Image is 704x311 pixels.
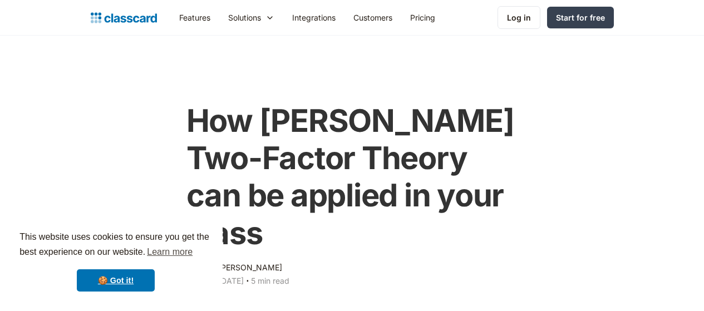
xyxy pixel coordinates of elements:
div: Solutions [228,12,261,23]
a: home [91,10,157,26]
div: [DATE] [218,274,244,288]
div: Start for free [556,12,605,23]
div: [PERSON_NAME] [218,261,282,274]
a: learn more about cookies [145,244,194,260]
div: Solutions [219,5,283,30]
a: dismiss cookie message [77,269,155,292]
a: Customers [344,5,401,30]
a: Integrations [283,5,344,30]
a: Start for free [547,7,614,28]
div: cookieconsent [9,220,223,302]
a: Pricing [401,5,444,30]
a: Features [170,5,219,30]
a: Log in [498,6,540,29]
div: 5 min read [251,274,289,288]
div: Log in [507,12,531,23]
h1: How [PERSON_NAME] Two-Factor Theory can be applied in your class [186,102,518,252]
div: ‧ [244,274,251,290]
span: This website uses cookies to ensure you get the best experience on our website. [19,230,212,260]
